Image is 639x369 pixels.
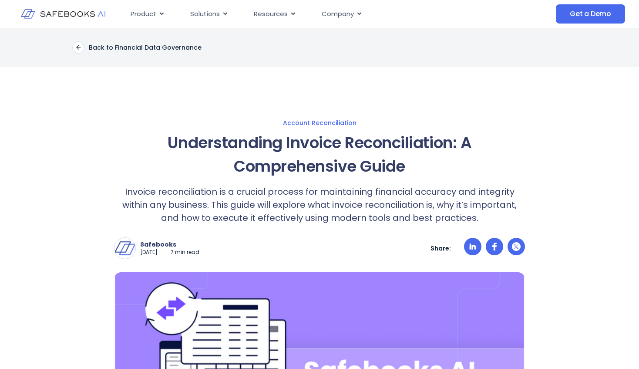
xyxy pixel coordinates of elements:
a: Get a Demo [556,4,625,24]
span: Resources [254,9,288,19]
p: Invoice reconciliation is a crucial process for maintaining financial accuracy and integrity with... [114,185,525,224]
div: Menu Toggle [124,6,486,23]
p: [DATE] [140,249,158,256]
h1: Understanding Invoice Reconciliation: A Comprehensive Guide [114,131,525,178]
span: Get a Demo [570,10,611,18]
p: Back to Financial Data Governance [89,44,202,51]
a: Back to Financial Data Governance [72,41,202,54]
span: Product [131,9,156,19]
a: Account Reconciliation [29,119,610,127]
p: 7 min read [171,249,199,256]
nav: Menu [124,6,486,23]
p: Share: [430,244,451,252]
p: Safebooks [140,240,199,248]
img: Safebooks [114,238,135,259]
span: Company [322,9,354,19]
span: Solutions [190,9,220,19]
